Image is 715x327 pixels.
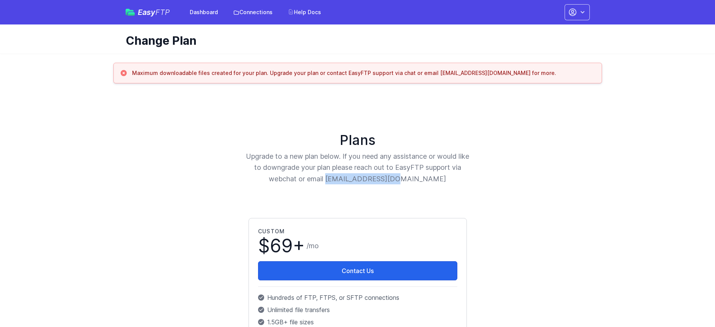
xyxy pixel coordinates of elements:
a: Contact Us [258,261,457,280]
a: Dashboard [185,5,223,19]
a: EasyFTP [126,8,170,16]
p: Hundreds of FTP, FTPS, or SFTP connections [258,293,457,302]
h1: Change Plan [126,34,584,47]
span: / [307,241,319,251]
h3: Maximum downloadable files created for your plan. Upgrade your plan or contact EasyFTP support vi... [132,69,556,77]
img: easyftp_logo.png [126,9,135,16]
span: $ [258,237,305,255]
span: mo [309,242,319,250]
a: Connections [229,5,277,19]
h2: Custom [258,228,457,235]
span: FTP [155,8,170,17]
p: 1.5GB+ file sizes [258,317,457,327]
p: Upgrade to a new plan below. If you need any assistance or would like to downgrade your plan plea... [245,151,470,184]
p: Unlimited file transfers [258,305,457,314]
a: Help Docs [283,5,326,19]
span: Easy [138,8,170,16]
span: 69+ [270,234,305,257]
h1: Plans [133,132,582,148]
